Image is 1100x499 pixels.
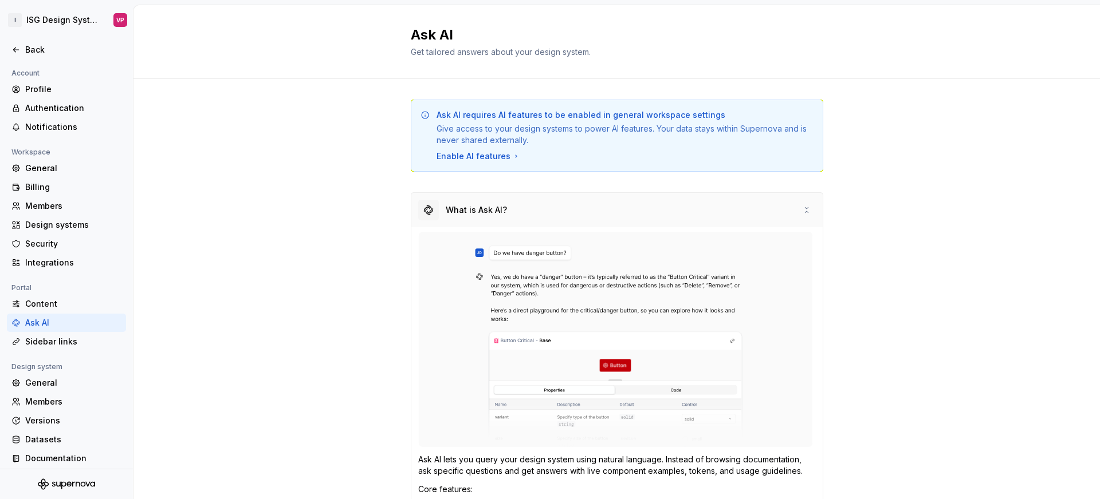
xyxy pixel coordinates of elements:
p: Ask AI lets you query your design system using natural language. Instead of browsing documentatio... [418,454,816,477]
div: ISG Design System [26,14,100,26]
div: Versions [25,415,121,426]
a: Notifications [7,118,126,136]
div: I [8,13,22,27]
div: VP [116,15,124,25]
div: Documentation [25,453,121,464]
a: Versions [7,411,126,430]
a: Content [7,295,126,313]
div: Members [25,396,121,407]
a: Datasets [7,430,126,449]
div: Ask AI [25,317,121,328]
a: General [7,374,126,392]
div: Design systems [25,219,121,231]
div: Back [25,44,121,56]
span: Get tailored answers about your design system. [411,47,591,57]
a: Sidebar links [7,332,126,351]
a: Members [7,197,126,215]
div: Account [7,66,44,80]
div: Workspace [7,145,55,159]
button: Enable AI features [437,151,521,162]
svg: Supernova Logo [38,478,95,490]
div: General [25,377,121,389]
div: Profile [25,84,121,95]
a: Documentation [7,449,126,468]
a: Billing [7,178,126,196]
h2: Ask AI [411,26,810,44]
div: Authentication [25,102,121,114]
div: Ask AI requires AI features to be enabled in general workspace settings [437,109,725,121]
div: Datasets [25,434,121,445]
a: Authentication [7,99,126,117]
div: Sidebar links [25,336,121,347]
a: General [7,159,126,177]
div: Portal [7,281,36,295]
a: Back [7,41,126,59]
p: Core features: [418,484,816,495]
a: Integrations [7,254,126,272]
a: Security [7,235,126,253]
button: IISG Design SystemVP [2,7,131,33]
div: Give access to your design systems to power AI features. Your data stays within Supernova and is ... [437,123,814,146]
a: Ask AI [7,314,126,332]
div: Integrations [25,257,121,268]
div: Notifications [25,121,121,133]
div: Billing [25,181,121,193]
a: Profile [7,80,126,98]
div: Design system [7,360,67,374]
div: Members [25,200,121,212]
div: What is Ask AI? [446,204,507,216]
div: General [25,163,121,174]
div: Security [25,238,121,250]
a: Design systems [7,216,126,234]
div: Content [25,298,121,310]
a: Members [7,393,126,411]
